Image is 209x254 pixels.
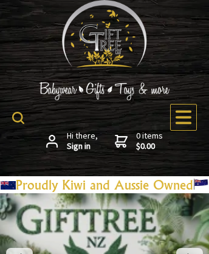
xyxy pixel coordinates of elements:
span: Hi there, [67,131,98,152]
strong: $0.00 [136,141,163,152]
a: 0 items$0.00 [115,131,163,152]
strong: Sign in [67,141,98,152]
img: Babywear - Gifts - Toys & more [13,82,196,100]
span: 0 items [136,130,163,152]
img: product search [12,112,24,124]
a: Proudly Kiwi and Aussie Owned [1,177,208,193]
a: Hi there,Sign in [46,131,97,152]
